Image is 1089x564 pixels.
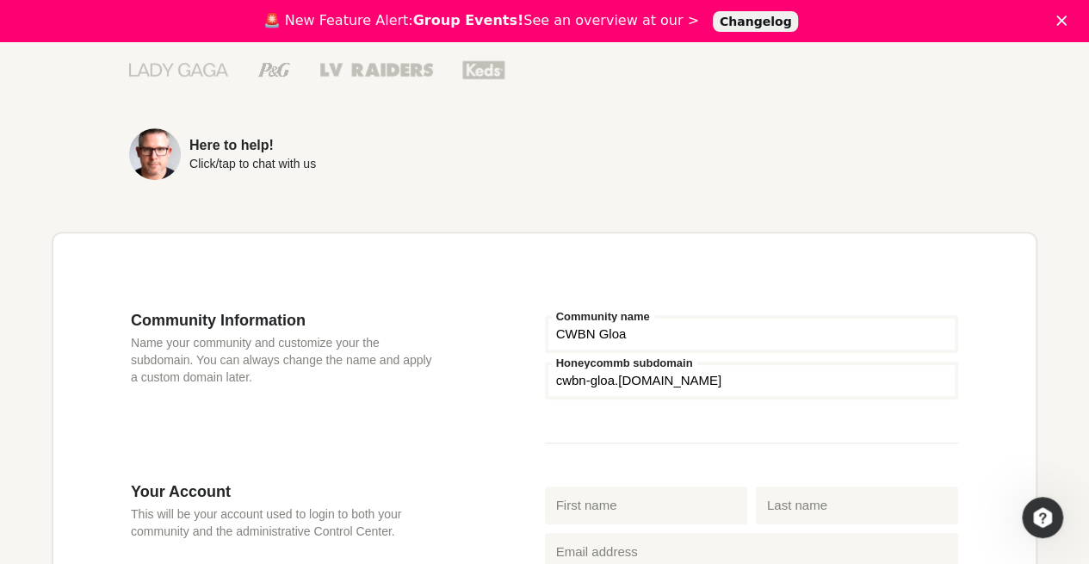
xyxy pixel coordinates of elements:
[131,505,442,540] p: This will be your account used to login to both your community and the administrative Control Cen...
[756,487,958,524] input: Last name
[545,362,959,400] input: your-subdomain.honeycommb.com
[129,128,506,180] a: Here to help!Click/tap to chat with us
[1022,497,1063,538] iframe: Intercom live chat
[545,315,959,353] input: Community name
[320,63,433,77] img: Las Vegas Raiders
[462,59,505,81] img: Keds
[131,311,442,330] h3: Community Information
[263,12,699,29] div: 🚨 New Feature Alert: See an overview at our >
[552,311,654,322] label: Community name
[189,139,316,152] div: Here to help!
[413,12,524,28] b: Group Events!
[713,11,799,32] a: Changelog
[129,57,228,83] img: Lady Gaga
[129,128,181,180] img: Sean
[131,334,442,386] p: Name your community and customize your the subdomain. You can always change the name and apply a ...
[545,487,747,524] input: First name
[552,357,697,369] label: Honeycommb subdomain
[258,63,290,77] img: Procter & Gamble
[1056,15,1074,26] div: Close
[131,482,442,501] h3: Your Account
[189,158,316,170] div: Click/tap to chat with us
